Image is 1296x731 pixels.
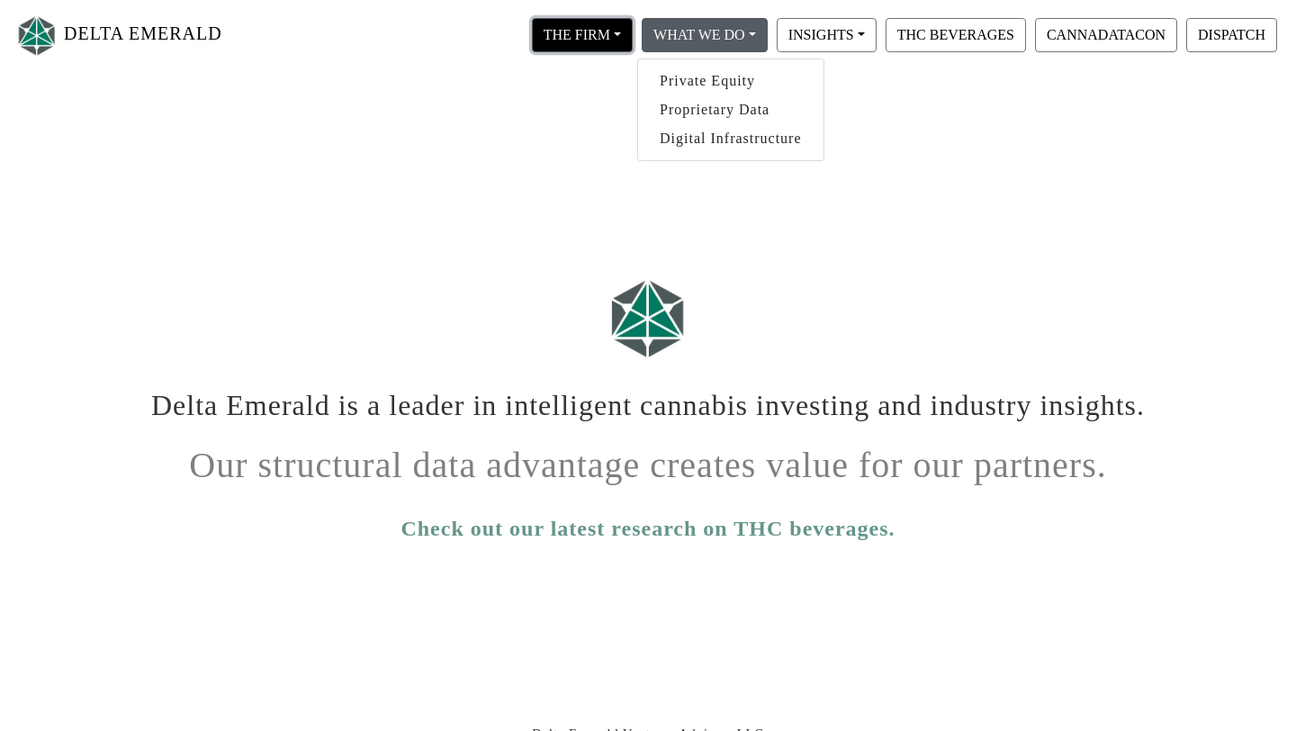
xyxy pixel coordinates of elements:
button: DISPATCH [1186,18,1277,52]
button: INSIGHTS [777,18,877,52]
button: WHAT WE DO [642,18,768,52]
a: Private Equity [638,67,823,95]
button: THC BEVERAGES [886,18,1026,52]
button: THE FIRM [532,18,633,52]
a: CANNADATACON [1030,26,1182,41]
img: Logo [14,12,59,59]
a: DISPATCH [1182,26,1282,41]
a: Check out our latest research on THC beverages. [400,512,895,545]
button: CANNADATACON [1035,18,1177,52]
h1: Delta Emerald is a leader in intelligent cannabis investing and industry insights. [148,375,1147,422]
a: Proprietary Data [638,95,823,124]
a: THC BEVERAGES [881,26,1030,41]
a: Digital Infrastructure [638,124,823,153]
img: Logo [603,271,693,365]
div: THE FIRM [637,59,824,161]
h1: Our structural data advantage creates value for our partners. [148,430,1147,487]
a: DELTA EMERALD [14,7,222,64]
